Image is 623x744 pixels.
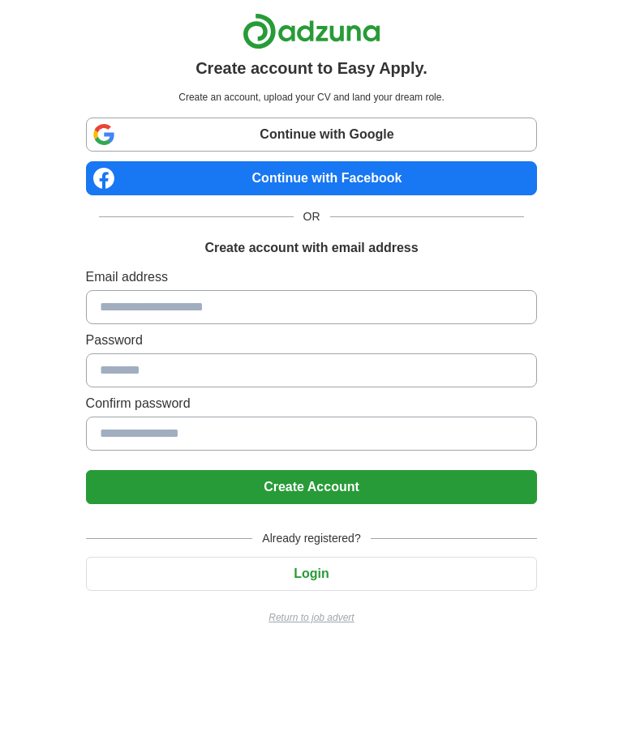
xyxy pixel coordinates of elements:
[195,56,428,80] h1: Create account to Easy Apply.
[86,567,538,580] a: Login
[86,331,538,350] label: Password
[86,610,538,625] a: Return to job advert
[86,557,538,591] button: Login
[86,267,538,287] label: Email address
[86,161,538,195] a: Continue with Facebook
[86,470,538,504] button: Create Account
[86,118,538,152] a: Continue with Google
[204,238,418,258] h1: Create account with email address
[243,13,380,49] img: Adzuna logo
[89,90,535,105] p: Create an account, upload your CV and land your dream role.
[252,530,370,547] span: Already registered?
[294,208,330,225] span: OR
[86,394,538,413] label: Confirm password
